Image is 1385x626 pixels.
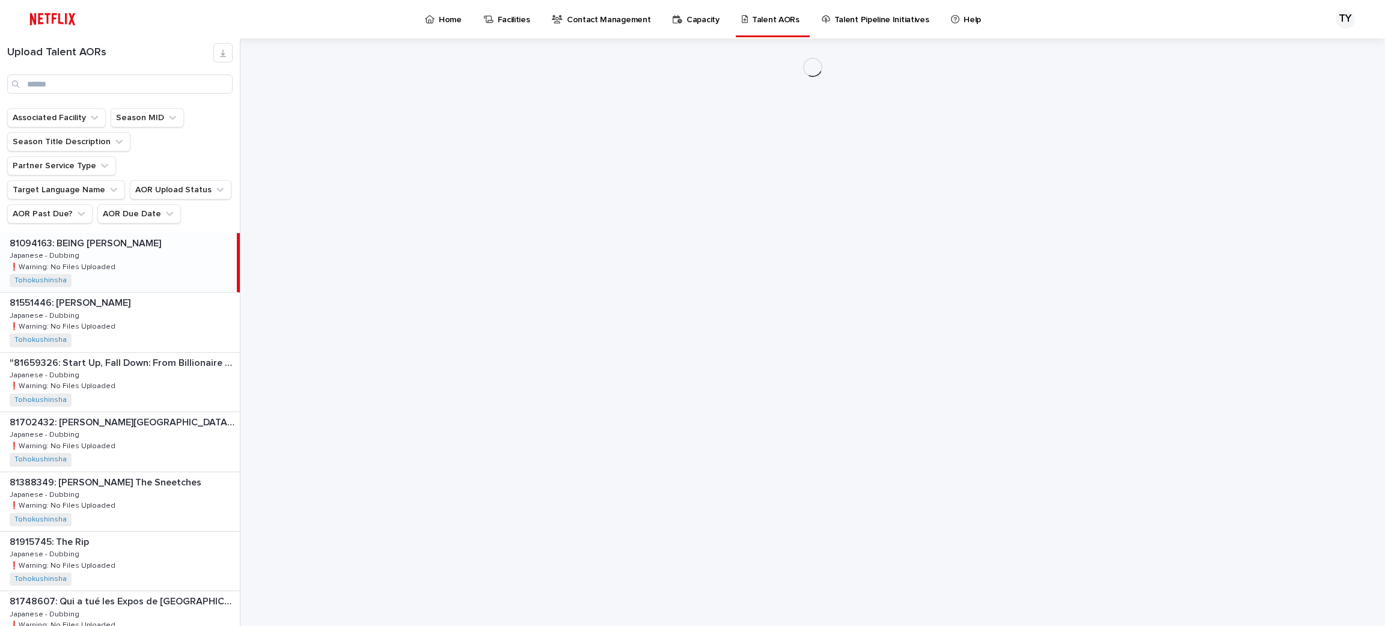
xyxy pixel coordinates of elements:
p: ❗️Warning: No Files Uploaded [10,261,118,272]
a: Tohokushinsha [14,336,67,344]
p: Japanese - Dubbing [10,608,82,619]
p: Japanese - Dubbing [10,249,82,260]
div: TY [1336,10,1355,29]
p: 81551446: [PERSON_NAME] [10,295,133,309]
p: "81659326: Start Up, Fall Down: From Billionaire to Convict: Limited Series" [10,355,237,369]
p: Japanese - Dubbing [10,428,82,439]
button: AOR Due Date [97,204,181,223]
a: Tohokushinsha [14,455,67,464]
a: Tohokushinsha [14,396,67,404]
p: ❗️Warning: No Files Uploaded [10,320,118,331]
p: ❗️Warning: No Files Uploaded [10,380,118,390]
input: Search [7,74,233,94]
a: Tohokushinsha [14,276,67,285]
button: AOR Past Due? [7,204,93,223]
button: Partner Service Type [7,156,116,175]
p: Japanese - Dubbing [10,488,82,499]
p: Japanese - Dubbing [10,309,82,320]
p: Japanese - Dubbing [10,548,82,559]
button: Season Title Description [7,132,130,151]
p: ❗️Warning: No Files Uploaded [10,440,118,451]
button: Target Language Name [7,180,125,199]
button: AOR Upload Status [130,180,231,199]
button: Season MID [111,108,184,127]
p: Japanese - Dubbing [10,369,82,380]
p: 81388349: [PERSON_NAME] The Sneetches [10,475,204,488]
p: 81702432: [PERSON_NAME][GEOGRAPHIC_DATA] Trip [10,415,237,428]
p: ❗️Warning: No Files Uploaded [10,559,118,570]
button: Associated Facility [7,108,106,127]
p: 81094163: BEING [PERSON_NAME] [10,236,164,249]
h1: Upload Talent AORs [7,46,213,59]
p: 81915745: The Rip [10,534,91,548]
a: Tohokushinsha [14,515,67,524]
a: Tohokushinsha [14,575,67,583]
p: 81748607: Qui a tué les Expos de Montréal? (Who Killed the Montreal Expos?) [10,594,237,607]
img: ifQbXi3ZQGMSEF7WDB7W [24,7,81,31]
p: ❗️Warning: No Files Uploaded [10,499,118,510]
